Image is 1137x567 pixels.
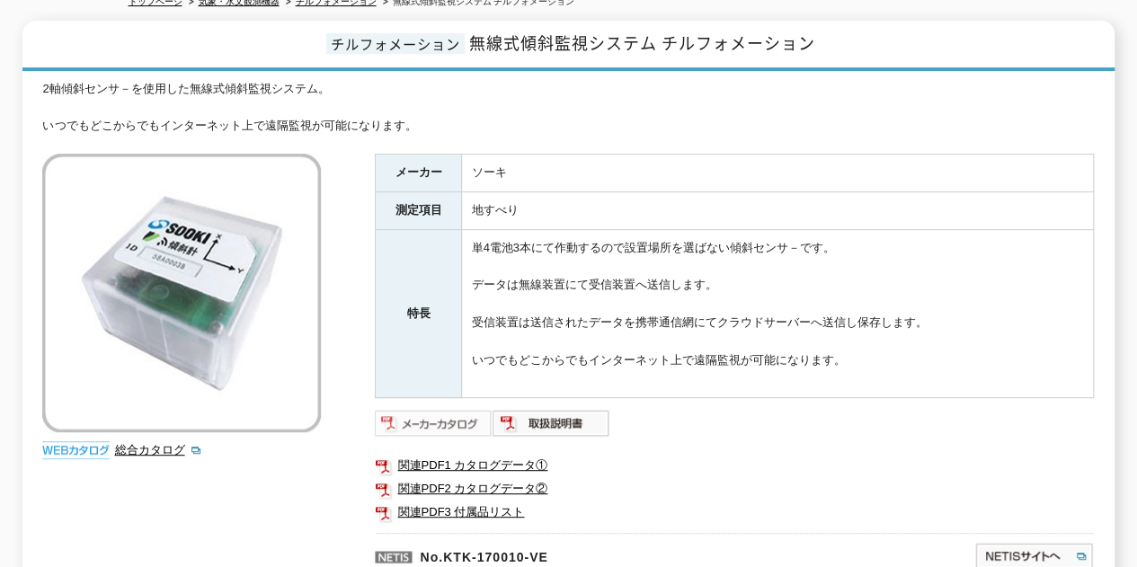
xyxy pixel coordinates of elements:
[114,443,202,456] a: 総合カタログ
[42,154,321,432] img: 無線式傾斜監視システム チルフォメーション
[42,80,1094,136] div: 2軸傾斜センサ－を使用した無線式傾斜監視システム。 いつでもどこからでもインターネット上で遠隔監視が可能になります。
[376,229,462,397] th: 特長
[375,421,493,434] a: メーカーカタログ
[375,454,1094,477] a: 関連PDF1 カタログデータ①
[462,192,1094,230] td: 地すべり
[376,155,462,192] th: メーカー
[326,33,465,54] span: チルフォメーション
[469,31,815,55] span: 無線式傾斜監視システム チルフォメーション
[375,501,1094,524] a: 関連PDF3 付属品リスト
[375,477,1094,501] a: 関連PDF2 カタログデータ②
[493,409,610,438] img: 取扱説明書
[42,441,110,459] img: webカタログ
[493,421,610,434] a: 取扱説明書
[462,155,1094,192] td: ソーキ
[376,192,462,230] th: 測定項目
[375,409,493,438] img: メーカーカタログ
[462,229,1094,397] td: 単4電池3本にて作動するので設置場所を選ばない傾斜センサ－です。 データは無線装置にて受信装置へ送信します。 受信装置は送信されたデータを携帯通信網にてクラウドサーバーへ送信し保存します。 いつ...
